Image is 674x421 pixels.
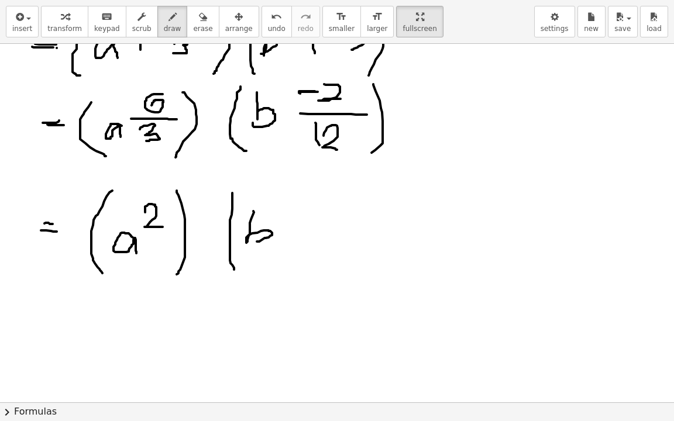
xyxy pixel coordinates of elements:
[372,10,383,24] i: format_size
[271,10,282,24] i: undo
[6,6,39,37] button: insert
[225,25,253,33] span: arrange
[577,6,606,37] button: new
[647,25,662,33] span: load
[157,6,188,37] button: draw
[291,6,320,37] button: redoredo
[541,25,569,33] span: settings
[614,25,631,33] span: save
[534,6,575,37] button: settings
[132,25,152,33] span: scrub
[262,6,292,37] button: undoundo
[41,6,88,37] button: transform
[219,6,259,37] button: arrange
[322,6,361,37] button: format_sizesmaller
[640,6,668,37] button: load
[608,6,638,37] button: save
[300,10,311,24] i: redo
[360,6,394,37] button: format_sizelarger
[367,25,387,33] span: larger
[298,25,314,33] span: redo
[94,25,120,33] span: keypad
[403,25,436,33] span: fullscreen
[193,25,212,33] span: erase
[88,6,126,37] button: keyboardkeypad
[12,25,32,33] span: insert
[126,6,158,37] button: scrub
[396,6,443,37] button: fullscreen
[101,10,112,24] i: keyboard
[164,25,181,33] span: draw
[329,25,355,33] span: smaller
[47,25,82,33] span: transform
[584,25,599,33] span: new
[187,6,219,37] button: erase
[268,25,286,33] span: undo
[336,10,347,24] i: format_size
